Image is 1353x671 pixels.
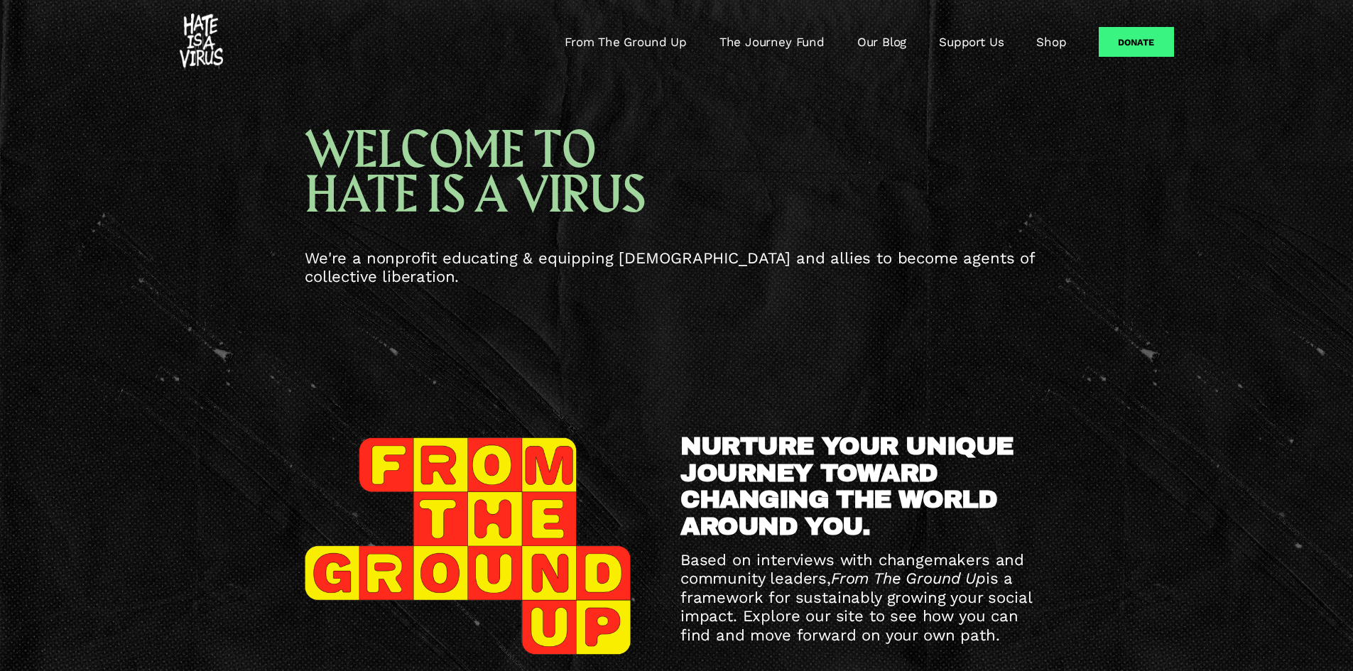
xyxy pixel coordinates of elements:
[939,33,1004,50] a: Support Us
[1099,27,1173,57] a: Donate
[565,33,687,50] a: From The Ground Up
[305,119,645,228] span: WELCOME TO HATE IS A VIRUS
[857,33,907,50] a: Our Blog
[680,432,1021,540] strong: NURTURE YOUR UNIQUE JOURNEY TOWARD CHANGING THE WORLD AROUND YOU.
[831,569,986,587] em: From The Ground Up
[1036,33,1066,50] a: Shop
[719,33,825,50] a: The Journey Fund
[680,550,1037,644] span: Based on interviews with changemakers and community leaders, is a framework for sustainably growi...
[305,249,1040,286] span: We're a nonprofit educating & equipping [DEMOGRAPHIC_DATA] and allies to become agents of collect...
[180,13,223,70] img: #HATEISAVIRUS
